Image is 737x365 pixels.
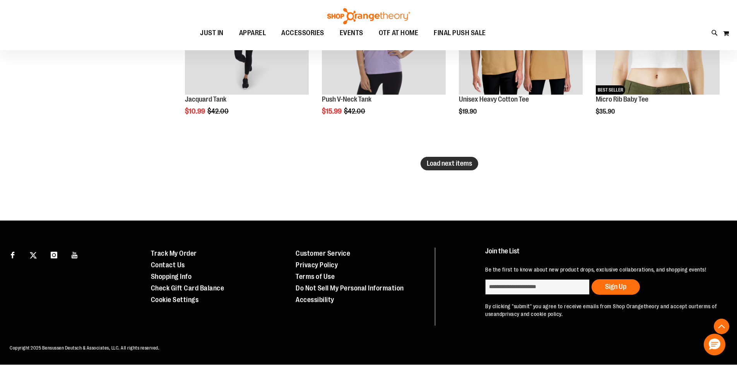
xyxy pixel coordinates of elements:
[274,24,332,42] a: ACCESSORIES
[231,24,274,42] a: APPAREL
[434,24,486,42] span: FINAL PUSH SALE
[47,248,61,261] a: Visit our Instagram page
[151,284,224,292] a: Check Gift Card Balance
[485,266,719,273] p: Be the first to know about new product drops, exclusive collaborations, and shopping events!
[151,261,185,269] a: Contact Us
[596,85,625,95] span: BEST SELLER
[704,334,725,355] button: Hello, have a question? Let’s chat.
[192,24,231,42] a: JUST IN
[200,24,224,42] span: JUST IN
[151,273,192,280] a: Shopping Info
[296,284,404,292] a: Do Not Sell My Personal Information
[596,108,616,115] span: $35.90
[30,252,37,259] img: Twitter
[427,160,472,167] span: Load next items
[281,24,324,42] span: ACCESSORIES
[421,157,478,170] button: Load next items
[322,107,343,115] span: $15.99
[344,107,366,115] span: $42.00
[326,8,411,24] img: Shop Orangetheory
[714,319,729,334] button: Back To Top
[485,302,719,318] p: By clicking "submit" you agree to receive emails from Shop Orangetheory and accept our and
[296,296,334,304] a: Accessibility
[485,248,719,262] h4: Join the List
[185,95,226,103] a: Jacquard Tank
[592,279,640,295] button: Sign Up
[151,296,199,304] a: Cookie Settings
[485,303,717,317] a: terms of use
[296,273,335,280] a: Terms of Use
[332,24,371,42] a: EVENTS
[426,24,494,42] a: FINAL PUSH SALE
[27,248,40,261] a: Visit our X page
[6,248,19,261] a: Visit our Facebook page
[296,261,338,269] a: Privacy Policy
[296,250,350,257] a: Customer Service
[151,250,197,257] a: Track My Order
[371,24,426,42] a: OTF AT HOME
[322,95,371,103] a: Push V-Neck Tank
[485,279,590,295] input: enter email
[459,95,529,103] a: Unisex Heavy Cotton Tee
[502,311,563,317] a: privacy and cookie policy.
[379,24,419,42] span: OTF AT HOME
[207,107,230,115] span: $42.00
[10,345,159,351] span: Copyright 2025 Bensussen Deutsch & Associates, LLC. All rights reserved.
[459,108,478,115] span: $19.90
[596,95,648,103] a: Micro Rib Baby Tee
[605,283,626,290] span: Sign Up
[185,107,206,115] span: $10.99
[68,248,82,261] a: Visit our Youtube page
[340,24,363,42] span: EVENTS
[239,24,266,42] span: APPAREL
